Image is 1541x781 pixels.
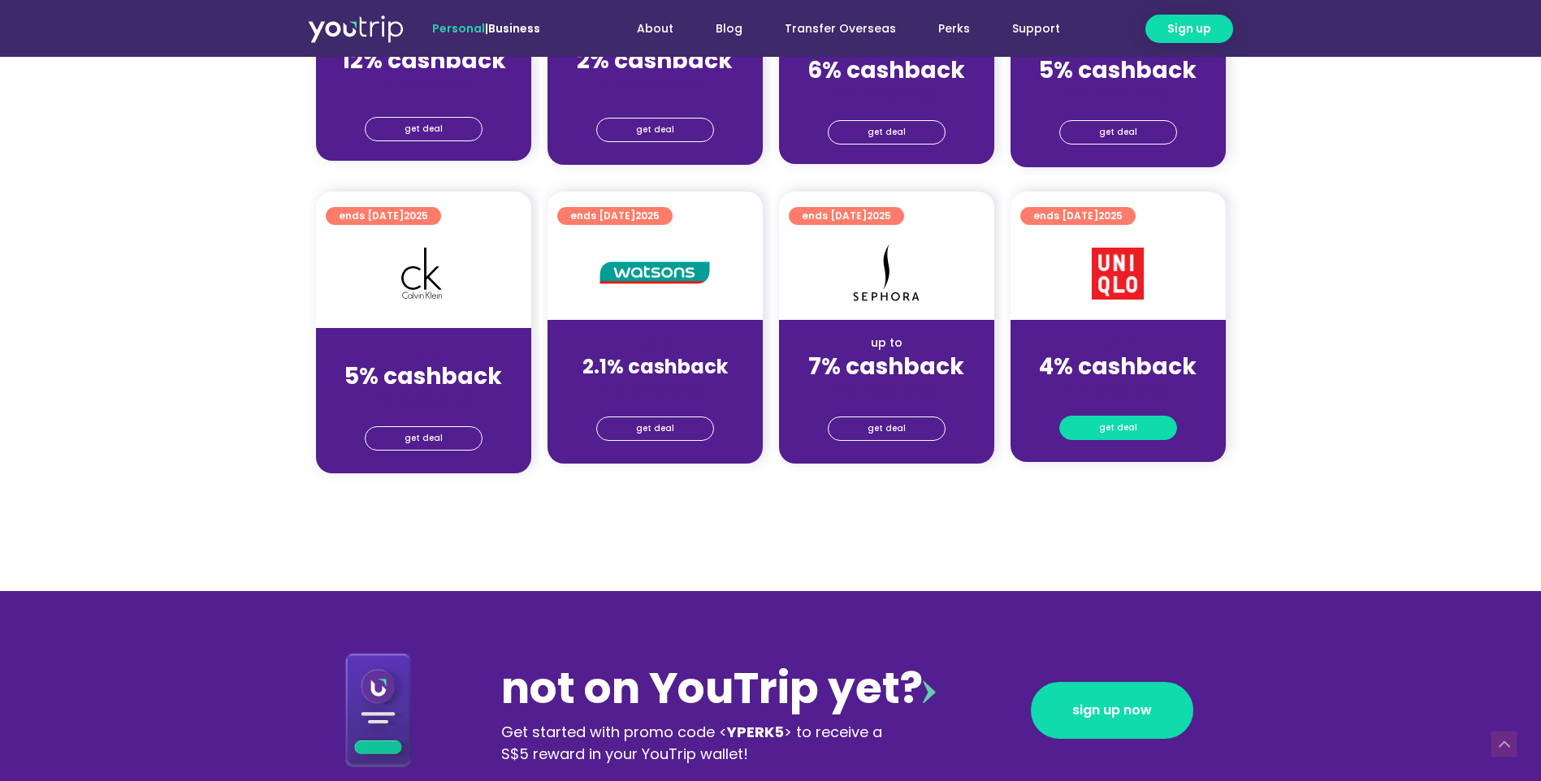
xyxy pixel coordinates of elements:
strong: 7% cashback [808,351,964,382]
span: | [432,20,540,37]
nav: Menu [584,14,1081,44]
a: Transfer Overseas [764,14,917,44]
a: get deal [596,118,714,142]
a: ends [DATE]2025 [1020,207,1136,225]
strong: 12% cashback [341,45,506,76]
div: up to [561,334,750,352]
a: Support [991,14,1081,44]
strong: 2% cashback [577,45,733,76]
div: (for stays only) [792,85,981,102]
a: get deal [828,120,946,145]
span: 2025 [1098,209,1123,222]
strong: 2.1% cashback [582,353,728,380]
span: ends [DATE] [570,207,660,225]
a: ends [DATE]2025 [789,207,904,225]
span: ends [DATE] [1033,207,1123,225]
div: up to [329,344,518,361]
a: get deal [596,416,714,441]
a: ends [DATE]2025 [557,207,673,225]
span: get deal [868,417,906,440]
span: ends [DATE] [802,207,891,225]
span: 2025 [635,209,660,222]
a: ends [DATE]2025 [326,207,441,225]
div: up to [1024,334,1213,352]
span: get deal [636,119,674,141]
span: Personal [432,20,485,37]
a: get deal [365,117,483,141]
a: Business [488,20,540,37]
span: get deal [405,118,443,140]
strong: 5% cashback [344,360,502,392]
div: (for stays only) [561,76,750,93]
div: up to [792,334,981,352]
span: Sign up [1167,20,1211,37]
span: get deal [868,121,906,144]
div: Get started with promo code < > to receive a S$5 reward in your YouTrip wallet! [501,721,898,765]
strong: 5% cashback [1039,54,1197,86]
div: not on YouTrip yet? [501,656,936,721]
a: sign up now [1031,682,1193,739]
span: 2025 [867,209,891,222]
span: 2025 [404,209,428,222]
div: (for stays only) [1024,85,1213,102]
div: (for stays only) [329,76,518,93]
div: (for stays only) [561,382,750,399]
div: (for stays only) [1024,382,1213,399]
a: get deal [1059,120,1177,145]
b: YPERK5 [727,722,784,742]
strong: 4% cashback [1039,351,1197,382]
a: get deal [828,416,946,441]
div: (for stays only) [329,391,518,408]
span: get deal [405,427,443,450]
div: (for stays only) [792,382,981,399]
span: get deal [636,417,674,440]
a: Perks [917,14,991,44]
a: About [616,14,695,44]
img: Download App [345,653,412,767]
span: get deal [1099,121,1137,144]
span: get deal [1099,416,1137,439]
span: sign up now [1072,704,1152,717]
strong: 6% cashback [807,54,965,86]
a: Sign up [1145,15,1233,43]
a: Blog [695,14,764,44]
span: ends [DATE] [339,207,428,225]
a: get deal [365,426,483,451]
a: get deal [1059,416,1177,440]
